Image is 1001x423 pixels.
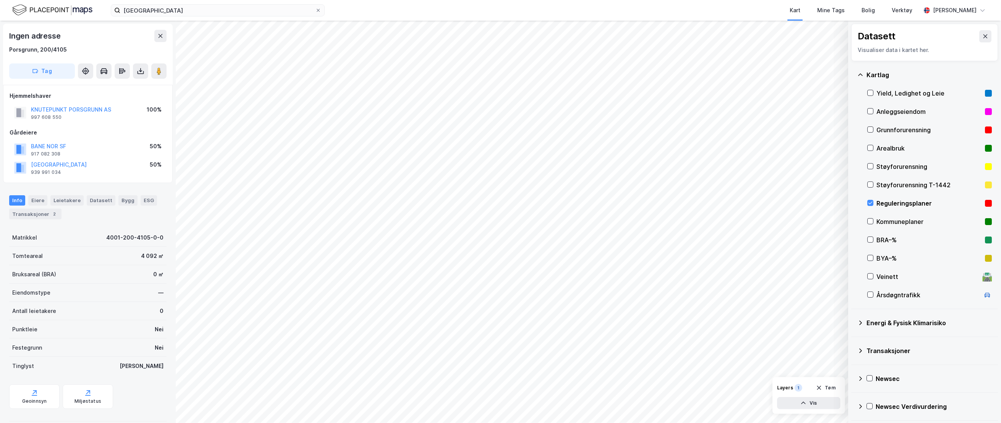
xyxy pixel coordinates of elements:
[150,160,162,169] div: 50%
[87,195,115,205] div: Datasett
[876,235,982,245] div: BRA–%
[867,70,992,79] div: Kartlag
[153,270,164,279] div: 0 ㎡
[963,386,1001,423] iframe: Chat Widget
[876,374,992,383] div: Newsec
[31,114,62,120] div: 997 608 550
[31,169,61,175] div: 939 991 034
[120,361,164,371] div: [PERSON_NAME]
[12,233,37,242] div: Matrikkel
[777,397,841,409] button: Vis
[141,251,164,261] div: 4 092 ㎡
[876,144,982,153] div: Arealbruk
[12,343,42,352] div: Festegrunn
[12,251,43,261] div: Tomteareal
[28,195,47,205] div: Eiere
[9,63,75,79] button: Tag
[867,346,992,355] div: Transaksjoner
[811,382,841,394] button: Tøm
[963,386,1001,423] div: Kontrollprogram for chat
[9,195,25,205] div: Info
[876,162,982,171] div: Støyforurensning
[75,398,101,404] div: Miljøstatus
[858,45,991,55] div: Visualiser data i kartet her.
[155,325,164,334] div: Nei
[9,45,67,54] div: Porsgrunn, 200/4105
[867,318,992,327] div: Energi & Fysisk Klimarisiko
[160,306,164,316] div: 0
[155,343,164,352] div: Nei
[933,6,977,15] div: [PERSON_NAME]
[118,195,138,205] div: Bygg
[22,398,47,404] div: Geoinnsyn
[982,272,993,282] div: 🛣️
[10,91,166,100] div: Hjemmelshaver
[50,195,84,205] div: Leietakere
[876,290,980,300] div: Årsdøgntrafikk
[12,270,56,279] div: Bruksareal (BRA)
[892,6,912,15] div: Verktøy
[876,89,982,98] div: Yield, Ledighet og Leie
[876,402,992,411] div: Newsec Verdivurdering
[12,325,37,334] div: Punktleie
[876,180,982,190] div: Støyforurensning T-1442
[817,6,845,15] div: Mine Tags
[120,5,315,16] input: Søk på adresse, matrikkel, gårdeiere, leietakere eller personer
[862,6,875,15] div: Bolig
[141,195,157,205] div: ESG
[876,107,982,116] div: Anleggseiendom
[876,199,982,208] div: Reguleringsplaner
[876,272,980,281] div: Veinett
[51,210,58,218] div: 2
[158,288,164,297] div: —
[12,361,34,371] div: Tinglyst
[795,384,802,392] div: 1
[12,288,50,297] div: Eiendomstype
[876,217,982,226] div: Kommuneplaner
[106,233,164,242] div: 4001-200-4105-0-0
[858,30,896,42] div: Datasett
[9,30,62,42] div: Ingen adresse
[12,306,56,316] div: Antall leietakere
[876,125,982,135] div: Grunnforurensning
[777,385,793,391] div: Layers
[150,142,162,151] div: 50%
[790,6,800,15] div: Kart
[12,3,92,17] img: logo.f888ab2527a4732fd821a326f86c7f29.svg
[876,254,982,263] div: BYA–%
[147,105,162,114] div: 100%
[31,151,60,157] div: 917 082 308
[9,209,62,219] div: Transaksjoner
[10,128,166,137] div: Gårdeiere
